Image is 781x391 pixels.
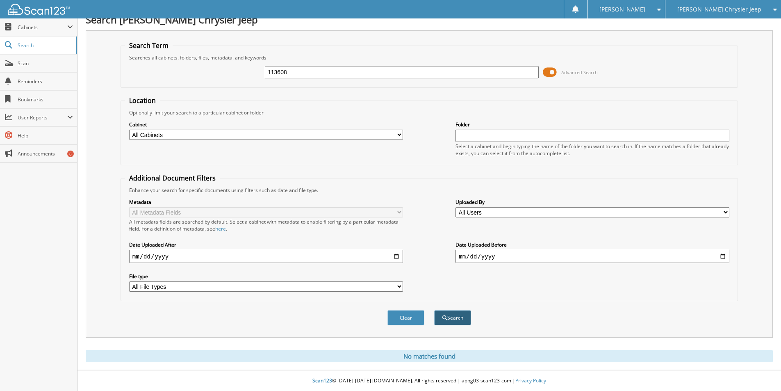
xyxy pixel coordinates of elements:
[455,121,729,128] label: Folder
[599,7,645,12] span: [PERSON_NAME]
[18,150,73,157] span: Announcements
[561,69,598,75] span: Advanced Search
[8,4,70,15] img: scan123-logo-white.svg
[18,96,73,103] span: Bookmarks
[455,241,729,248] label: Date Uploaded Before
[125,96,160,105] legend: Location
[455,250,729,263] input: end
[125,187,733,194] div: Enhance your search for specific documents using filters such as date and file type.
[129,250,403,263] input: start
[129,199,403,206] label: Metadata
[129,121,403,128] label: Cabinet
[434,310,471,325] button: Search
[740,352,781,391] iframe: Chat Widget
[215,225,226,232] a: here
[18,78,73,85] span: Reminders
[125,41,173,50] legend: Search Term
[67,151,74,157] div: 6
[125,109,733,116] div: Optionally limit your search to a particular cabinet or folder
[18,60,73,67] span: Scan
[129,241,403,248] label: Date Uploaded After
[86,350,773,362] div: No matches found
[455,143,729,157] div: Select a cabinet and begin typing the name of the folder you want to search in. If the name match...
[312,377,332,384] span: Scan123
[125,174,220,183] legend: Additional Document Filters
[125,54,733,61] div: Searches all cabinets, folders, files, metadata, and keywords
[677,7,761,12] span: [PERSON_NAME] Chrysler Jeep
[455,199,729,206] label: Uploaded By
[129,273,403,280] label: File type
[387,310,424,325] button: Clear
[18,24,67,31] span: Cabinets
[18,114,67,121] span: User Reports
[18,132,73,139] span: Help
[129,218,403,232] div: All metadata fields are searched by default. Select a cabinet with metadata to enable filtering b...
[77,371,781,391] div: © [DATE]-[DATE] [DOMAIN_NAME]. All rights reserved | appg03-scan123-com |
[86,13,773,26] h1: Search [PERSON_NAME] Chrysler Jeep
[18,42,72,49] span: Search
[515,377,546,384] a: Privacy Policy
